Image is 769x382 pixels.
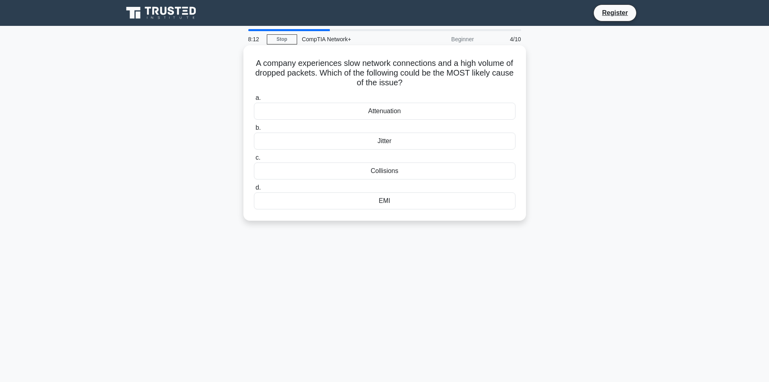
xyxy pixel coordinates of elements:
div: 8:12 [243,31,267,47]
span: d. [256,184,261,191]
div: EMI [254,192,515,209]
div: Beginner [408,31,479,47]
div: Attenuation [254,103,515,120]
h5: A company experiences slow network connections and a high volume of dropped packets. Which of the... [253,58,516,88]
a: Register [597,8,633,18]
div: CompTIA Network+ [297,31,408,47]
div: 4/10 [479,31,526,47]
a: Stop [267,34,297,44]
span: a. [256,94,261,101]
div: Jitter [254,133,515,150]
span: b. [256,124,261,131]
div: Collisions [254,163,515,179]
span: c. [256,154,260,161]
